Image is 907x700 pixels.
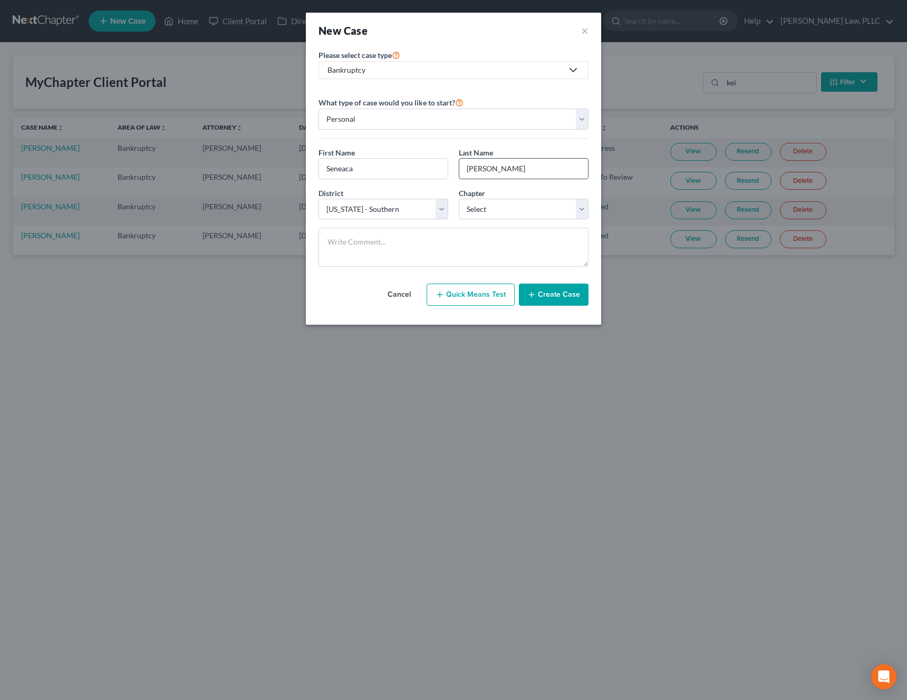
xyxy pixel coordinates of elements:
button: Cancel [376,284,422,305]
label: What type of case would you like to start? [319,96,464,109]
input: Enter First Name [319,159,448,179]
span: Last Name [459,148,493,157]
span: Chapter [459,189,485,198]
input: Enter Last Name [459,159,588,179]
span: District [319,189,343,198]
span: Please select case type [319,51,392,60]
span: First Name [319,148,355,157]
button: Create Case [519,284,588,306]
strong: New Case [319,24,368,37]
div: Open Intercom Messenger [871,664,896,689]
button: × [581,23,588,38]
button: Quick Means Test [427,284,515,306]
div: Bankruptcy [327,65,563,75]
